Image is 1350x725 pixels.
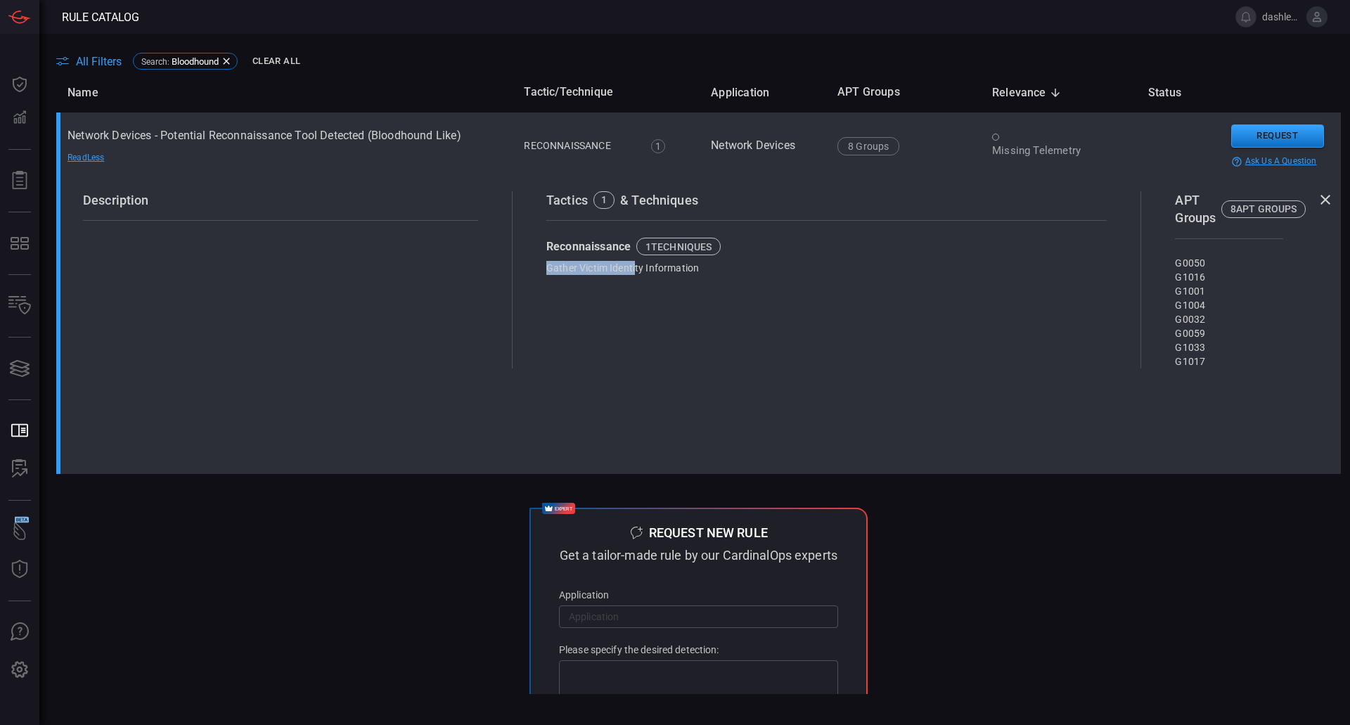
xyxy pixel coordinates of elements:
[651,139,665,153] div: 1
[524,139,636,153] div: Reconnaissance
[83,191,478,210] div: Description
[992,84,1065,101] span: Relevance
[3,226,37,260] button: MITRE - Detection Posture
[3,289,37,323] button: Inventory
[3,414,37,448] button: Rule Catalog
[1175,256,1282,270] div: G0050
[649,527,768,539] div: Request new rule
[67,153,166,164] div: Read Less
[559,603,838,629] input: Application
[1262,11,1301,23] span: dashley.[PERSON_NAME]
[992,143,1126,158] div: Missing Telemetry
[56,113,513,180] td: Network Devices - Potential Reconnaissance Tool Detected (Bloodhound Like)
[1175,340,1282,354] div: G1033
[3,553,37,586] button: Threat Intelligence
[513,72,700,113] th: Tactic/Technique
[645,242,712,252] div: 1 techniques
[1175,284,1282,298] div: G1001
[3,101,37,135] button: Detections
[133,53,238,70] div: Search:Bloodhound
[1175,326,1282,340] div: G0059
[76,55,122,68] span: All Filters
[141,57,169,67] span: Search :
[56,55,122,68] button: All Filters
[601,195,607,205] div: 1
[559,549,838,562] div: Get a tailor-made rule by our CardinalOps experts
[3,515,37,548] button: Wingman
[1148,84,1200,101] span: Status
[3,352,37,385] button: Cards
[172,56,219,67] span: Bloodhound
[62,11,139,24] span: Rule Catalog
[700,113,826,180] td: Network Devices
[546,191,1107,210] div: Tactics & Techniques
[559,590,838,600] p: Application
[67,84,117,101] span: Name
[559,645,838,655] p: Please specify the desired detection:
[1175,298,1282,312] div: G1004
[1230,204,1297,214] div: 8 APT GROUPS
[546,238,726,255] div: Reconnaissance
[555,501,572,515] span: expert
[826,72,981,113] th: APT Groups
[1231,124,1324,148] button: Request
[1175,270,1282,284] div: G1016
[3,68,37,101] button: Dashboard
[3,615,37,649] button: Ask Us A Question
[1175,191,1282,227] div: APT Groups
[3,452,37,486] button: ALERT ANALYSIS
[1231,156,1330,167] div: ask us a question
[837,137,899,155] div: 8 Groups
[1175,354,1282,368] div: G1017
[3,653,37,687] button: Preferences
[546,261,726,275] div: Gather Victim Identity Information
[3,164,37,198] button: Reports
[711,84,787,101] span: Application
[1175,312,1282,326] div: G0032
[249,51,304,72] button: Clear All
